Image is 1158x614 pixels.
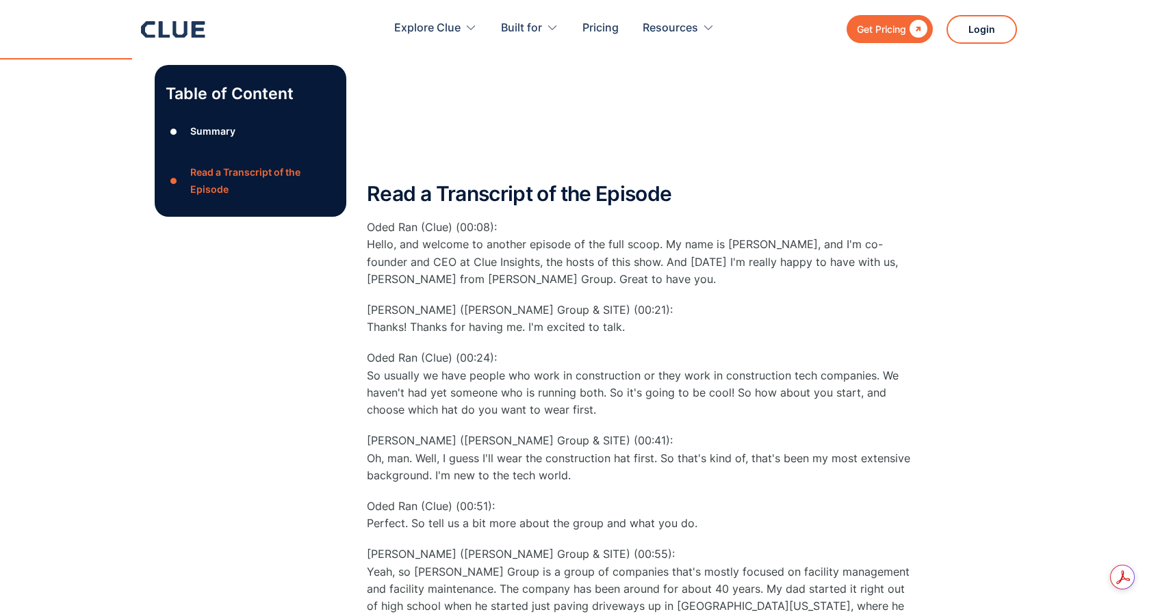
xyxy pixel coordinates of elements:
[906,21,927,38] div: 
[190,122,235,139] div: Summary
[501,7,558,50] div: Built for
[643,7,698,50] div: Resources
[394,7,477,50] div: Explore Clue
[857,21,906,38] div: Get Pricing
[501,7,542,50] div: Built for
[947,15,1017,44] a: Login
[582,7,619,50] a: Pricing
[166,121,335,142] a: ●Summary
[643,7,715,50] div: Resources
[367,152,914,169] p: ‍
[367,432,914,484] p: [PERSON_NAME] ([PERSON_NAME] Group & SITE) (00:41): Oh, man. Well, I guess I'll wear the construc...
[394,7,461,50] div: Explore Clue
[190,163,335,198] div: Read a Transcript of the Episode
[367,183,914,205] h2: Read a Transcript of the Episode
[367,498,914,532] p: Oded Ran (Clue) (00:51): Perfect. So tell us a bit more about the group and what you do.
[367,219,914,288] p: Oded Ran (Clue) (00:08): Hello, and welcome to another episode of the full scoop. My name is [PER...
[367,349,914,418] p: Oded Ran (Clue) (00:24): So usually we have people who work in construction or they work in const...
[166,121,182,142] div: ●
[367,302,914,336] p: [PERSON_NAME] ([PERSON_NAME] Group & SITE) (00:21): Thanks! Thanks for having me. I'm excited to ...
[166,170,182,191] div: ●
[166,163,335,198] a: ●Read a Transcript of the Episode
[847,15,933,43] a: Get Pricing
[166,83,335,105] p: Table of Content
